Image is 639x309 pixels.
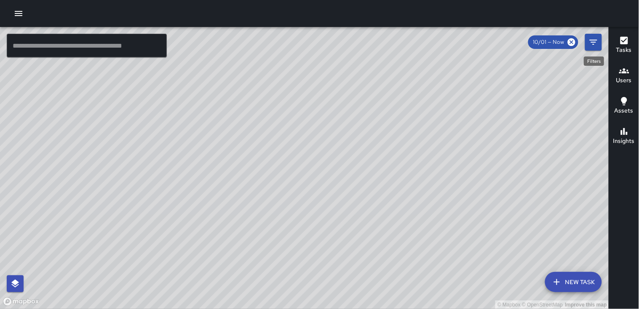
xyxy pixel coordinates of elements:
h6: Insights [613,137,635,146]
h6: Tasks [616,46,632,55]
h6: Assets [615,106,634,116]
button: Users [609,61,639,91]
div: Filters [584,56,604,66]
span: 10/01 — Now [528,38,569,46]
button: Insights [609,121,639,152]
div: 10/01 — Now [528,35,578,49]
button: New Task [545,272,602,292]
h6: Users [616,76,632,85]
button: Filters [585,34,602,51]
button: Tasks [609,30,639,61]
button: Assets [609,91,639,121]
